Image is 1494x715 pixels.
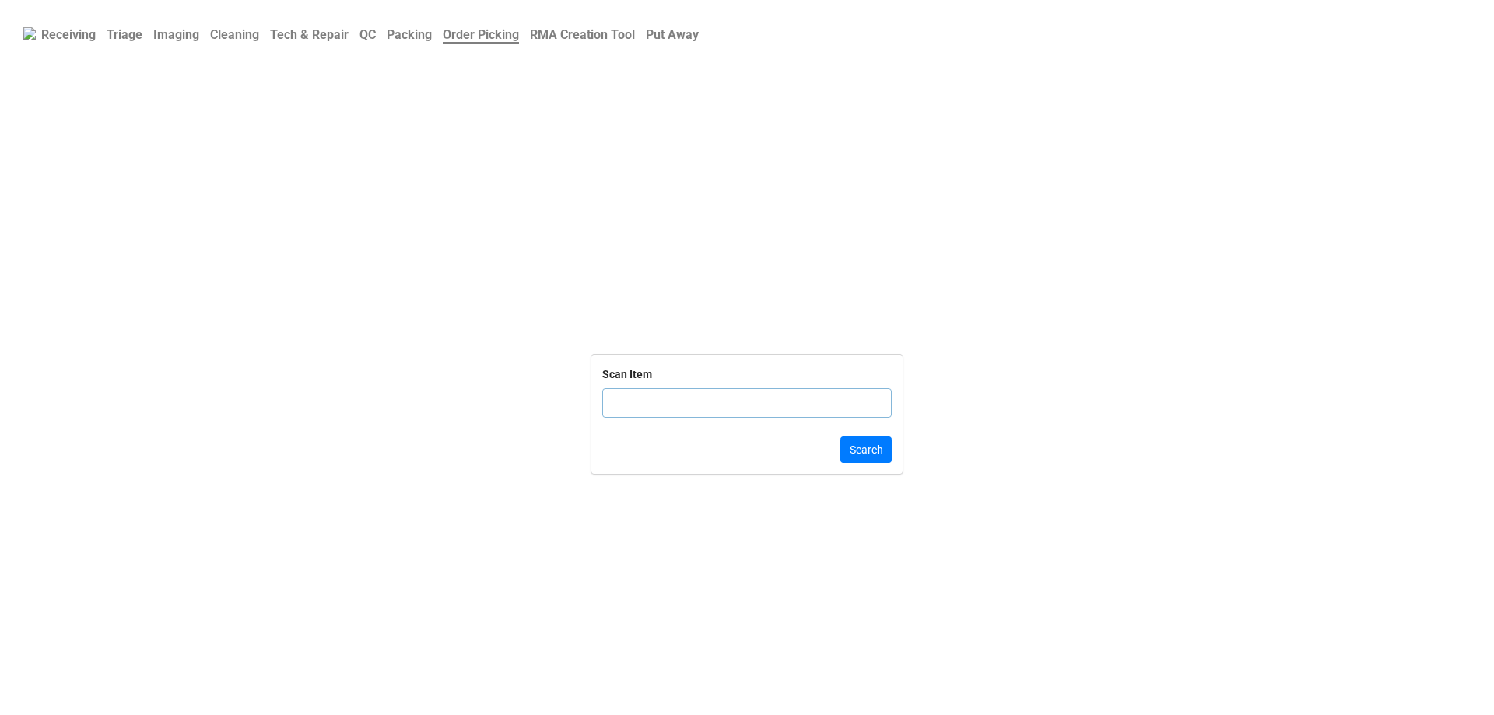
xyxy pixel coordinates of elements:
a: Tech & Repair [265,19,354,50]
b: RMA Creation Tool [530,27,635,42]
a: Triage [101,19,148,50]
b: Receiving [41,27,96,42]
div: Scan Item [602,366,652,383]
b: QC [359,27,376,42]
b: Order Picking [443,27,519,44]
a: Receiving [36,19,101,50]
button: Search [840,436,892,463]
a: Cleaning [205,19,265,50]
a: Order Picking [437,19,524,50]
b: Cleaning [210,27,259,42]
b: Tech & Repair [270,27,349,42]
b: Packing [387,27,432,42]
b: Triage [107,27,142,42]
a: Imaging [148,19,205,50]
a: RMA Creation Tool [524,19,640,50]
a: QC [354,19,381,50]
b: Imaging [153,27,199,42]
b: Put Away [646,27,699,42]
a: Put Away [640,19,704,50]
img: RexiLogo.png [23,27,36,40]
a: Packing [381,19,437,50]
